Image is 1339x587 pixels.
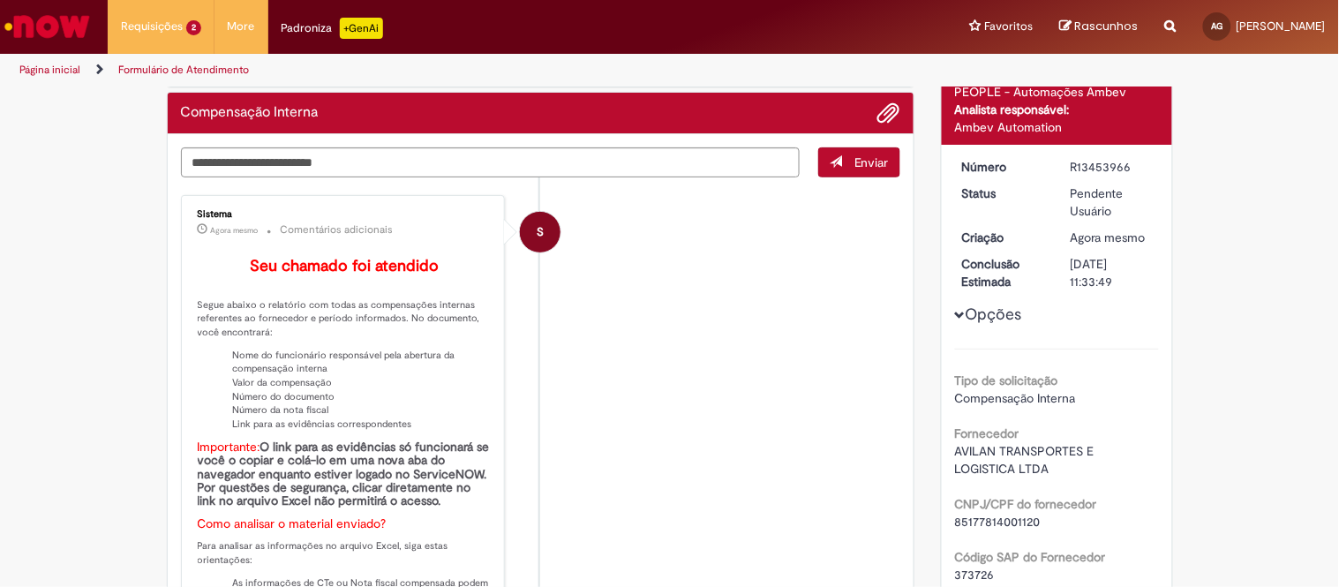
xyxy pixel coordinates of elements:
span: Requisições [121,18,183,35]
time: 27/08/2025 17:34:08 [211,225,259,236]
li: Valor da compensação [233,376,492,390]
span: [PERSON_NAME] [1237,19,1326,34]
div: Ambev Automation [955,118,1159,136]
b: CNPJ/CPF do fornecedor [955,496,1097,512]
div: 27/08/2025 17:33:44 [1071,229,1153,246]
div: Padroniza [282,18,383,39]
span: Agora mesmo [1071,230,1146,245]
dt: Status [949,184,1057,202]
span: 2 [186,20,201,35]
span: More [228,18,255,35]
textarea: Digite sua mensagem aqui... [181,147,801,177]
ul: Trilhas de página [13,54,879,87]
b: O link para as evidências só funcionará se você o copiar e colá-lo em uma nova aba do navegador e... [198,439,493,509]
div: R13453966 [1071,158,1153,176]
span: AG [1212,20,1223,32]
li: Número do documento [233,390,492,404]
b: Código SAP do Fornecedor [955,549,1106,565]
span: Enviar [854,154,889,170]
span: Agora mesmo [211,225,259,236]
div: Sistema [198,209,492,220]
a: Página inicial [19,63,80,77]
span: AVILAN TRANSPORTES E LOGISTICA LTDA [955,443,1098,477]
p: +GenAi [340,18,383,39]
span: Compensação Interna [955,390,1076,406]
span: 373726 [955,567,995,583]
small: Comentários adicionais [281,222,394,237]
b: Seu chamado foi atendido [250,256,439,276]
font: Importante: [198,439,260,455]
h2: Compensação Interna Histórico de tíquete [181,105,319,121]
b: Fornecedor [955,425,1019,441]
div: PEOPLE - Automações Ambev [955,83,1159,101]
a: Rascunhos [1060,19,1139,35]
dt: Número [949,158,1057,176]
time: 27/08/2025 17:33:44 [1071,230,1146,245]
div: System [520,212,560,252]
button: Enviar [818,147,900,177]
span: Rascunhos [1075,18,1139,34]
span: Favoritos [985,18,1034,35]
div: Pendente Usuário [1071,184,1153,220]
li: Nome do funcionário responsável pela abertura da compensação interna [233,349,492,376]
dt: Conclusão Estimada [949,255,1057,290]
p: Segue abaixo o relatório com todas as compensações internas referentes ao fornecedor e período in... [198,298,492,340]
span: S [537,211,544,253]
button: Adicionar anexos [877,102,900,124]
a: Formulário de Atendimento [118,63,249,77]
div: [DATE] 11:33:49 [1071,255,1153,290]
span: 85177814001120 [955,514,1041,530]
div: Analista responsável: [955,101,1159,118]
font: Como analisar o material enviado? [198,516,387,531]
dt: Criação [949,229,1057,246]
li: Link para as evidências correspondentes [233,418,492,432]
b: Tipo de solicitação [955,373,1058,388]
li: Número da nota fiscal [233,403,492,418]
p: Para analisar as informações no arquivo Excel, siga estas orientações: [198,539,492,567]
img: ServiceNow [2,9,93,44]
